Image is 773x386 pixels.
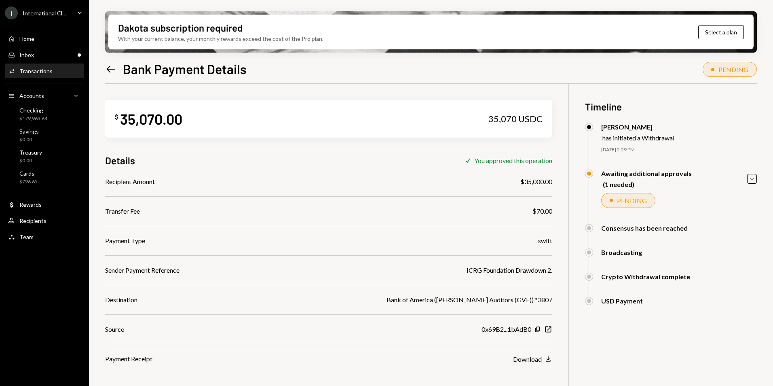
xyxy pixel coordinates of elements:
[23,10,66,17] div: International Cl...
[467,265,552,275] div: ICRG Foundation Drawdown 2.
[19,35,34,42] div: Home
[115,113,118,121] div: $
[105,295,137,305] div: Destination
[105,265,180,275] div: Sender Payment Reference
[105,324,124,334] div: Source
[585,100,757,113] h3: Timeline
[123,61,247,77] h1: Bank Payment Details
[105,236,145,246] div: Payment Type
[19,149,42,156] div: Treasury
[5,6,18,19] div: I
[513,355,542,363] div: Download
[601,248,642,256] div: Broadcasting
[19,128,39,135] div: Savings
[105,206,140,216] div: Transfer Fee
[5,88,84,103] a: Accounts
[602,134,674,142] div: has initiated a Withdrawal
[5,125,84,145] a: Savings$0.00
[718,66,748,73] div: PENDING
[19,233,34,240] div: Team
[601,123,674,131] div: [PERSON_NAME]
[601,224,688,232] div: Consensus has been reached
[601,170,692,177] div: Awaiting additional approvals
[5,197,84,212] a: Rewards
[5,64,84,78] a: Transactions
[19,51,34,58] div: Inbox
[601,297,643,305] div: USD Payment
[601,273,690,280] div: Crypto Withdrawal complete
[19,68,53,74] div: Transactions
[19,107,47,114] div: Checking
[19,92,44,99] div: Accounts
[698,25,744,39] button: Select a plan
[19,115,47,122] div: $179,963.64
[5,168,84,187] a: Cards$796.65
[601,146,757,153] div: [DATE] 5:29 PM
[603,180,692,188] div: (1 needed)
[617,197,647,204] div: PENDING
[474,157,552,164] div: You approved this operation
[19,157,42,164] div: $0.00
[5,104,84,124] a: Checking$179,963.64
[5,229,84,244] a: Team
[538,236,552,246] div: swift
[513,355,552,364] button: Download
[5,213,84,228] a: Recipients
[105,354,152,364] div: Payment Receipt
[120,110,182,128] div: 35,070.00
[5,47,84,62] a: Inbox
[118,21,243,34] div: Dakota subscription required
[5,146,84,166] a: Treasury$0.00
[482,324,531,334] div: 0x69B2...1bAdB0
[19,201,42,208] div: Rewards
[105,154,135,167] h3: Details
[520,177,552,187] div: $35,000.00
[19,136,39,143] div: $0.00
[105,177,155,187] div: Recipient Amount
[19,170,38,177] div: Cards
[19,217,46,224] div: Recipients
[19,178,38,185] div: $796.65
[488,113,543,125] div: 35,070 USDC
[5,31,84,46] a: Home
[532,206,552,216] div: $70.00
[386,295,552,305] div: Bank of America ([PERSON_NAME] Auditors (GVE)) *3807
[118,34,323,43] div: With your current balance, your monthly rewards exceed the cost of the Pro plan.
